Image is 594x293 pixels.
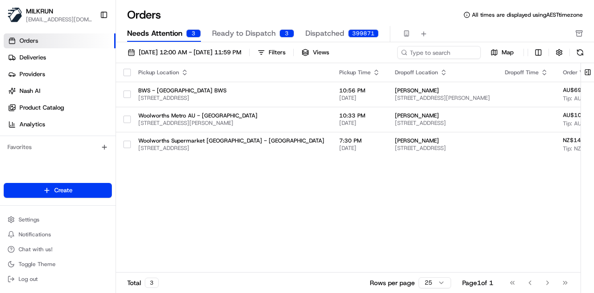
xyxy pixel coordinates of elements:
div: Filters [269,48,285,57]
span: [STREET_ADDRESS] [138,144,324,152]
span: Analytics [19,120,45,129]
span: Dispatched [305,28,344,39]
span: Create [54,186,72,195]
span: All times are displayed using AEST timezone [472,11,583,19]
span: 7:30 PM [339,137,380,144]
div: Total [127,278,159,288]
span: [PERSON_NAME] [395,137,490,144]
button: Settings [4,213,112,226]
button: Refresh [574,46,587,59]
span: 10:56 PM [339,87,380,94]
div: 3 [145,278,159,288]
span: [PERSON_NAME] [395,87,490,94]
span: [PERSON_NAME] [395,112,490,119]
div: 3 [279,29,294,38]
button: Notifications [4,228,112,241]
span: [STREET_ADDRESS] [138,94,324,102]
span: Toggle Theme [19,260,56,268]
span: [STREET_ADDRESS] [395,119,490,127]
span: Woolworths Supermarket [GEOGRAPHIC_DATA] - [GEOGRAPHIC_DATA] [138,137,324,144]
span: Woolworths Metro AU - [GEOGRAPHIC_DATA] [138,112,324,119]
span: Nash AI [19,87,40,95]
span: 10:33 PM [339,112,380,119]
button: Filters [253,46,290,59]
button: [EMAIL_ADDRESS][DOMAIN_NAME] [26,16,92,23]
div: Favorites [4,140,112,155]
span: [DATE] [339,144,380,152]
span: [DATE] 12:00 AM - [DATE] 11:59 PM [139,48,241,57]
span: AU$69.00 [563,86,590,94]
div: Pickup Location [138,69,324,76]
span: [STREET_ADDRESS][PERSON_NAME] [395,94,490,102]
h1: Orders [127,7,161,22]
button: MILKRUNMILKRUN[EMAIL_ADDRESS][DOMAIN_NAME] [4,4,96,26]
button: Create [4,183,112,198]
span: Deliveries [19,53,46,62]
button: Views [297,46,333,59]
span: NZ$147.13 [563,137,594,144]
span: Needs Attention [127,28,182,39]
div: Dropoff Time [505,69,548,76]
a: Product Catalog [4,100,116,115]
button: Map [484,47,520,58]
div: 399871 [348,29,379,38]
span: Map [502,48,514,57]
span: [DATE] [339,119,380,127]
span: Ready to Dispatch [212,28,276,39]
button: Log out [4,273,112,286]
div: Dropoff Location [395,69,490,76]
span: Views [313,48,329,57]
a: Providers [4,67,116,82]
span: [DATE] [339,94,380,102]
span: Providers [19,70,45,78]
span: Settings [19,216,39,223]
span: [STREET_ADDRESS] [395,144,490,152]
a: Analytics [4,117,116,132]
span: [STREET_ADDRESS][PERSON_NAME] [138,119,324,127]
span: BWS - [GEOGRAPHIC_DATA] BWS [138,87,324,94]
div: 3 [186,29,201,38]
a: Orders [4,33,116,48]
span: Product Catalog [19,104,64,112]
a: Nash AI [4,84,116,98]
input: Type to search [397,46,481,59]
button: MILKRUN [26,7,53,16]
span: Chat with us! [19,246,52,253]
span: AU$100.00 [563,111,594,119]
button: Chat with us! [4,243,112,256]
div: Page 1 of 1 [462,278,493,287]
span: Log out [19,275,38,283]
button: Toggle Theme [4,258,112,271]
div: Pickup Time [339,69,380,76]
a: Deliveries [4,50,116,65]
span: Notifications [19,231,51,238]
button: [DATE] 12:00 AM - [DATE] 11:59 PM [123,46,245,59]
img: MILKRUN [7,7,22,22]
p: Rows per page [370,278,415,287]
span: Orders [19,37,38,45]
